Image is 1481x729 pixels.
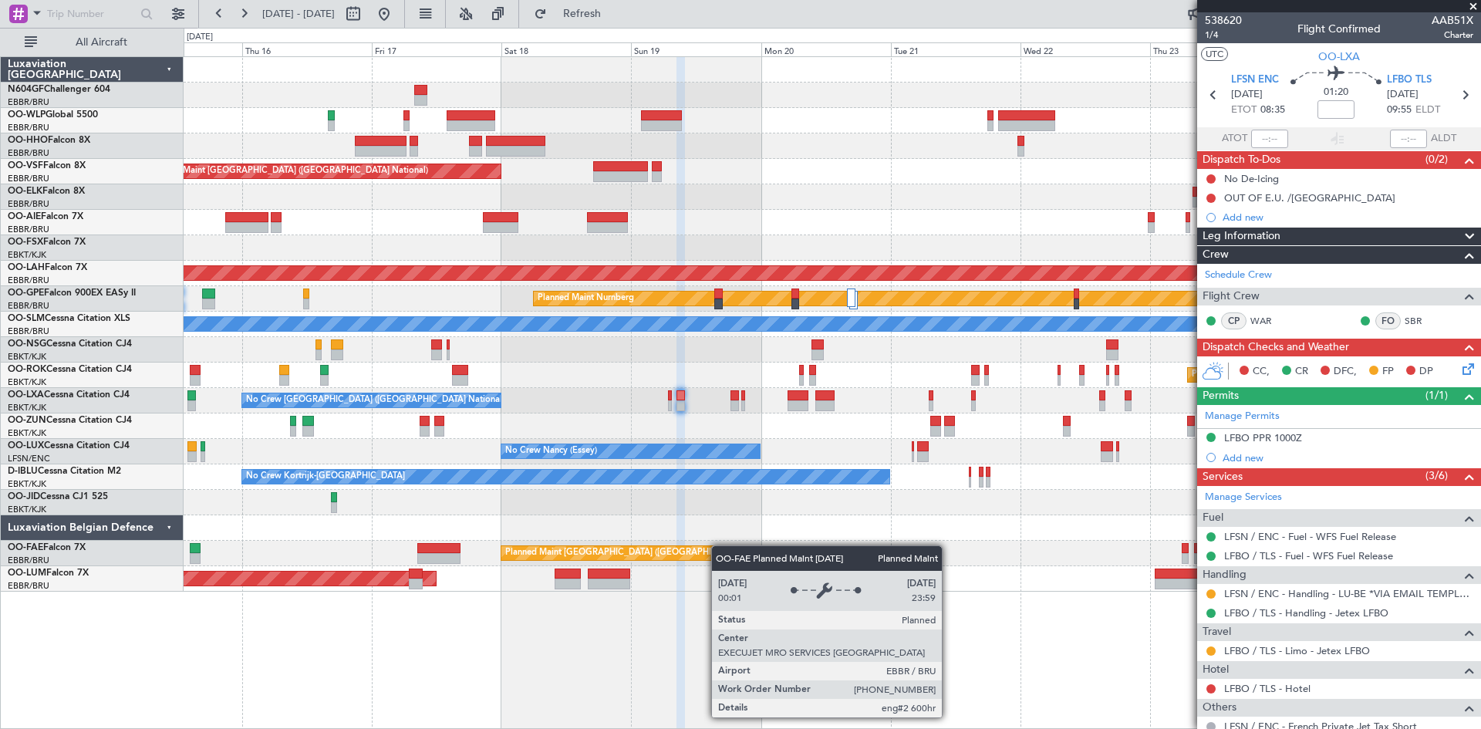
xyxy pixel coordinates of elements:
[242,42,372,56] div: Thu 16
[8,453,50,464] a: LFSN/ENC
[1205,490,1282,505] a: Manage Services
[1425,467,1448,484] span: (3/6)
[8,314,45,323] span: OO-SLM
[8,212,41,221] span: OO-AIE
[1201,47,1228,61] button: UTC
[1324,85,1348,100] span: 01:20
[8,110,46,120] span: OO-WLP
[1203,288,1260,305] span: Flight Crew
[8,224,49,235] a: EBBR/BRU
[8,351,46,363] a: EBKT/KJK
[1205,12,1242,29] span: 538620
[1224,606,1388,619] a: LFBO / TLS - Handling - Jetex LFBO
[47,2,136,25] input: Trip Number
[40,37,163,48] span: All Aircraft
[1203,661,1229,679] span: Hotel
[1318,49,1360,65] span: OO-LXA
[372,42,501,56] div: Fri 17
[1224,682,1311,695] a: LFBO / TLS - Hotel
[8,492,108,501] a: OO-JIDCessna CJ1 525
[1203,228,1280,245] span: Leg Information
[8,339,132,349] a: OO-NSGCessna Citation CJ4
[8,543,43,552] span: OO-FAE
[1205,29,1242,42] span: 1/4
[8,580,49,592] a: EBBR/BRU
[8,136,48,145] span: OO-HHO
[1205,409,1280,424] a: Manage Permits
[8,569,89,578] a: OO-LUMFalcon 7X
[1415,103,1440,118] span: ELDT
[1295,364,1308,380] span: CR
[8,441,130,451] a: OO-LUXCessna Citation CJ4
[1224,644,1370,657] a: LFBO / TLS - Limo - Jetex LFBO
[1224,530,1396,543] a: LFSN / ENC - Fuel - WFS Fuel Release
[8,110,98,120] a: OO-WLPGlobal 5500
[1203,566,1247,584] span: Handling
[8,187,85,196] a: OO-ELKFalcon 8X
[8,249,46,261] a: EBKT/KJK
[505,542,784,565] div: Planned Maint [GEOGRAPHIC_DATA] ([GEOGRAPHIC_DATA] National)
[1150,42,1280,56] div: Thu 23
[1297,21,1381,37] div: Flight Confirmed
[1192,363,1371,386] div: Planned Maint Kortrijk-[GEOGRAPHIC_DATA]
[1222,131,1247,147] span: ATOT
[1231,87,1263,103] span: [DATE]
[1021,42,1150,56] div: Wed 22
[8,467,121,476] a: D-IBLUCessna Citation M2
[1387,103,1412,118] span: 09:55
[8,122,49,133] a: EBBR/BRU
[8,478,46,490] a: EBKT/KJK
[1334,364,1357,380] span: DFC,
[1203,468,1243,486] span: Services
[8,300,49,312] a: EBBR/BRU
[8,238,86,247] a: OO-FSXFalcon 7X
[1250,314,1285,328] a: WAR
[1425,387,1448,403] span: (1/1)
[8,212,83,221] a: OO-AIEFalcon 7X
[8,390,44,400] span: OO-LXA
[1224,587,1473,600] a: LFSN / ENC - Handling - LU-BE *VIA EMAIL TEMPLATE* LFSN / ENC
[8,85,110,94] a: N604GFChallenger 604
[8,173,49,184] a: EBBR/BRU
[17,30,167,55] button: All Aircraft
[1253,364,1270,380] span: CC,
[1375,312,1401,329] div: FO
[1432,12,1473,29] span: AAB51X
[538,287,634,310] div: Planned Maint Nurnberg
[1432,29,1473,42] span: Charter
[8,402,46,413] a: EBKT/KJK
[8,555,49,566] a: EBBR/BRU
[1224,191,1395,204] div: OUT OF E.U. /[GEOGRAPHIC_DATA]
[1405,314,1439,328] a: SBR
[8,198,49,210] a: EBBR/BRU
[8,85,44,94] span: N604GF
[8,441,44,451] span: OO-LUX
[187,31,213,44] div: [DATE]
[1203,339,1349,356] span: Dispatch Checks and Weather
[8,96,49,108] a: EBBR/BRU
[8,416,46,425] span: OO-ZUN
[1224,549,1393,562] a: LFBO / TLS - Fuel - WFS Fuel Release
[1203,151,1280,169] span: Dispatch To-Dos
[8,161,43,170] span: OO-VSF
[550,8,615,19] span: Refresh
[8,326,49,337] a: EBBR/BRU
[1387,73,1432,88] span: LFBO TLS
[8,339,46,349] span: OO-NSG
[1224,431,1302,444] div: LFBO PPR 1000Z
[8,543,86,552] a: OO-FAEFalcon 7X
[1425,151,1448,167] span: (0/2)
[1223,451,1473,464] div: Add new
[8,569,46,578] span: OO-LUM
[1223,211,1473,224] div: Add new
[8,161,86,170] a: OO-VSFFalcon 8X
[1382,364,1394,380] span: FP
[1203,623,1231,641] span: Travel
[8,376,46,388] a: EBKT/KJK
[8,289,44,298] span: OO-GPE
[1205,268,1272,283] a: Schedule Crew
[1231,103,1257,118] span: ETOT
[8,275,49,286] a: EBBR/BRU
[1203,387,1239,405] span: Permits
[631,42,761,56] div: Sun 19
